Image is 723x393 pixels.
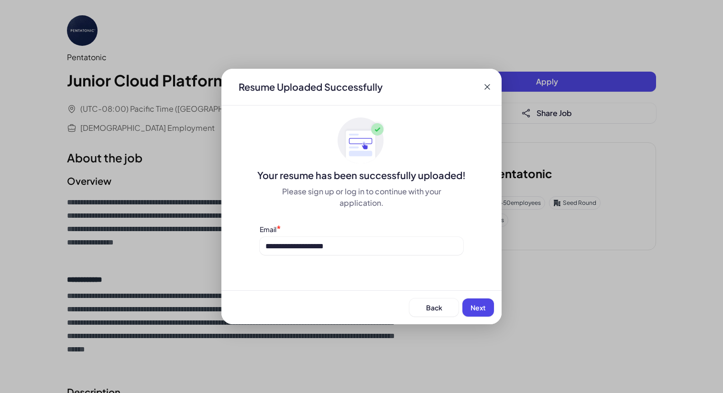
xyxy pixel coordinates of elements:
[231,80,390,94] div: Resume Uploaded Successfully
[471,303,486,312] span: Next
[426,303,442,312] span: Back
[462,298,494,317] button: Next
[260,225,276,234] label: Email
[409,298,459,317] button: Back
[221,169,502,182] div: Your resume has been successfully uploaded!
[260,186,463,209] div: Please sign up or log in to continue with your application.
[338,117,385,165] img: ApplyedMaskGroup3.svg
